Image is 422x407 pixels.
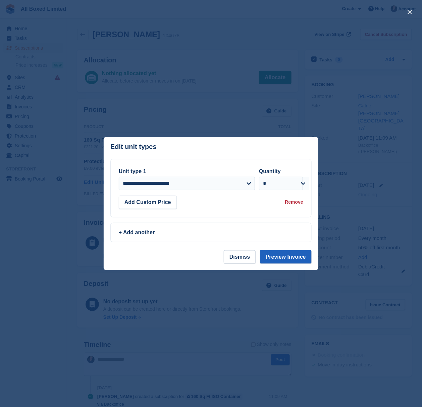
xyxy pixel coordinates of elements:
[110,223,312,242] a: + Add another
[119,196,177,209] button: Add Custom Price
[285,199,303,206] div: Remove
[405,7,415,17] button: close
[119,168,146,174] label: Unit type 1
[119,228,303,237] div: + Add another
[259,168,281,174] label: Quantity
[260,250,312,264] button: Preview Invoice
[224,250,256,264] button: Dismiss
[110,143,157,151] p: Edit unit types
